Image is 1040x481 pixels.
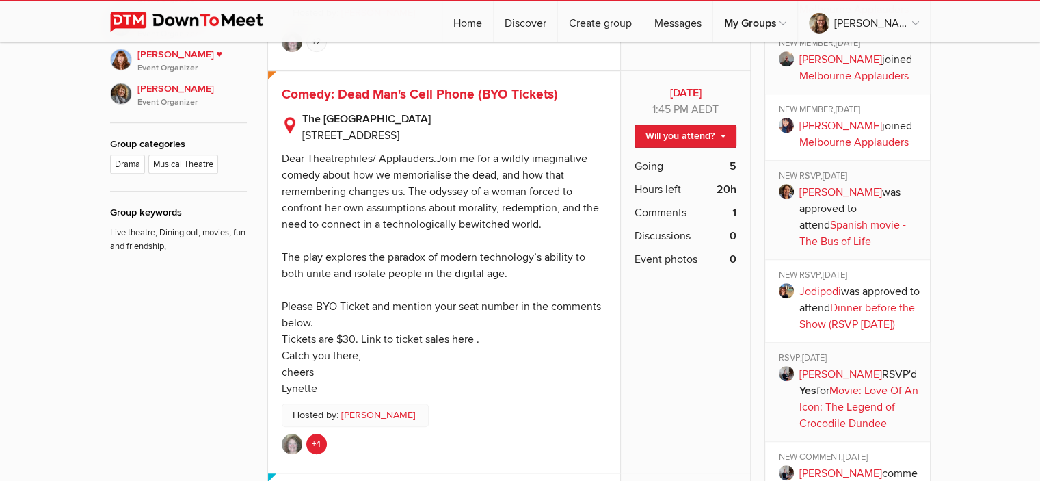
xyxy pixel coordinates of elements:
[282,86,558,103] a: Comedy: Dead Man's Cell Phone (BYO Tickets)
[730,251,736,268] b: 0
[779,452,920,465] div: NEW COMMENT,
[137,47,247,75] span: [PERSON_NAME] ♥
[558,1,643,42] a: Create group
[341,408,416,423] a: [PERSON_NAME]
[799,467,882,480] a: [PERSON_NAME]
[799,119,882,133] a: [PERSON_NAME]
[110,220,247,253] p: Live theatre, Dining out, movies, fun and friendship,
[306,434,327,454] a: +4
[823,170,847,181] span: [DATE]
[652,103,689,116] span: 1:45 PM
[110,12,284,32] img: DownToMeet
[442,1,493,42] a: Home
[730,158,736,174] b: 5
[799,283,920,333] p: was approved to attend
[635,158,663,174] span: Going
[732,205,736,221] b: 1
[282,404,429,427] p: Hosted by:
[635,205,686,221] span: Comments
[713,1,797,42] a: My Groups
[799,218,906,248] a: Spanish movie - The Bus of Life
[798,1,930,42] a: [PERSON_NAME] [PERSON_NAME]
[799,53,882,66] a: [PERSON_NAME]
[635,181,681,198] span: Hours left
[110,83,132,105] img: Viki N.
[779,104,920,118] div: NEW MEMBER,
[137,96,247,109] i: Event Organizer
[836,104,860,115] span: [DATE]
[799,301,915,331] a: Dinner before the Show (RSVP [DATE])
[799,69,909,83] a: Melbourne Applauders
[635,251,697,268] span: Event photos
[799,285,841,298] a: Jodipodi
[799,366,920,432] p: RSVP'd for
[799,384,918,430] a: Movie: Love Of An Icon: The Legend of Crocodile Dundee
[779,270,920,283] div: NEW RSVP,
[635,85,736,101] b: [DATE]
[799,118,920,151] p: joined
[823,270,847,281] span: [DATE]
[691,103,719,116] span: Australia/Sydney
[799,384,816,398] b: Yes
[802,352,827,363] span: [DATE]
[494,1,557,42] a: Discover
[302,129,399,142] span: [STREET_ADDRESS]
[843,452,868,463] span: [DATE]
[110,49,132,70] img: Vikki ♥
[799,185,882,199] a: [PERSON_NAME]
[110,137,247,152] div: Group categories
[635,125,736,148] a: Will you attend?
[799,51,920,84] p: joined
[110,205,247,220] div: Group keywords
[282,152,601,395] div: Dear Theatrephiles/ Applauders.Join me for a wildly imaginative comedy about how we memorialise t...
[730,228,736,244] b: 0
[643,1,712,42] a: Messages
[635,228,691,244] span: Discussions
[110,75,247,109] a: [PERSON_NAME]Event Organizer
[110,40,247,75] a: [PERSON_NAME] ♥Event Organizer
[717,181,736,198] b: 20h
[799,135,909,149] a: Melbourne Applauders
[779,352,920,366] div: RSVP,
[137,62,247,75] i: Event Organizer
[137,81,247,109] span: [PERSON_NAME]
[799,184,920,250] p: was approved to attend
[282,434,302,454] img: Lynette W
[799,367,882,381] a: [PERSON_NAME]
[779,38,920,51] div: NEW MEMBER,
[302,111,607,127] b: The [GEOGRAPHIC_DATA]
[779,170,920,184] div: NEW RSVP,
